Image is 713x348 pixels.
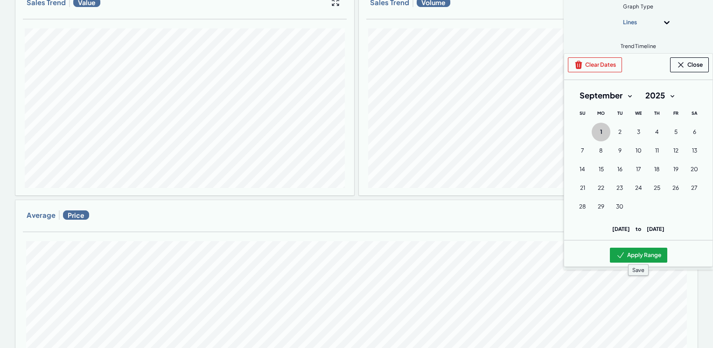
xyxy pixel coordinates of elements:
span: 17 [636,166,641,173]
button: Close [670,57,709,72]
span: 2 [618,128,622,136]
span: Tu [617,111,622,116]
span: 15 [599,166,604,173]
h3: Average [27,210,56,220]
span: Trend Timeline [621,42,656,49]
span: Price [63,210,89,220]
span: 5 [674,128,678,136]
span: Mo [597,111,605,116]
span: 13 [692,147,697,154]
span: 29 [598,203,604,210]
span: 27 [691,184,698,192]
span: 6 [693,128,696,136]
span: 10 [636,147,642,154]
span: 25 [654,184,660,192]
span: 1 [600,128,602,136]
span: 12 [673,147,678,154]
span: 16 [617,166,622,173]
button: Apply Range [610,248,667,263]
span: 4 [655,128,659,136]
span: Fr [673,111,678,116]
span: 30 [616,203,623,210]
div: Lines [606,15,654,30]
span: 8 [599,147,603,154]
span: 22 [598,184,604,192]
span: 24 [635,184,642,192]
span: 28 [579,203,586,210]
span: 9 [618,147,622,154]
span: 20 [691,166,698,173]
span: 14 [580,166,585,173]
p: [DATE] [DATE] [573,225,704,232]
span: Sa [692,111,697,116]
span: 19 [673,166,678,173]
span: 23 [616,184,623,192]
span: 3 [637,128,640,136]
span: 11 [655,147,659,154]
span: Th [654,111,660,116]
span: Su [580,111,585,116]
span: We [635,111,642,116]
span: 26 [672,184,679,192]
span: 21 [580,184,585,192]
button: Clear Dates [568,57,622,72]
span: 18 [654,166,660,173]
span: Graph Type [623,3,654,10]
span: to [630,225,647,232]
span: 7 [581,147,584,154]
